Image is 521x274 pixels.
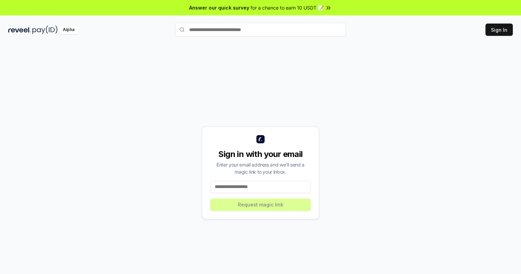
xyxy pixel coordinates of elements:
div: Enter your email address and we’ll send a magic link to your inbox. [210,161,311,175]
span: Answer our quick survey [189,4,249,11]
span: for a chance to earn 10 USDT 📝 [251,4,324,11]
div: Alpha [59,26,78,34]
div: Sign in with your email [210,149,311,160]
img: pay_id [32,26,58,34]
img: logo_small [256,135,265,143]
img: reveel_dark [8,26,31,34]
button: Sign In [485,24,513,36]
